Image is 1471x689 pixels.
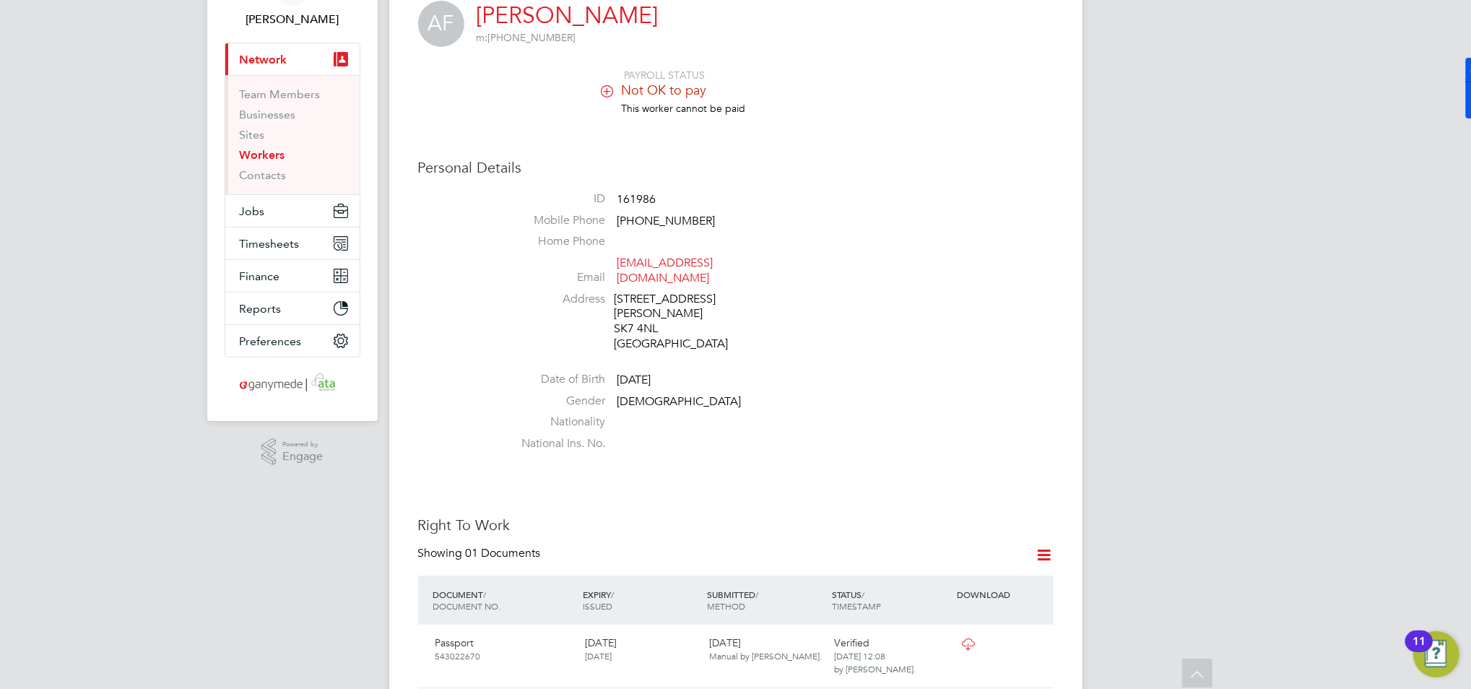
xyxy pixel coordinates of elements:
[225,43,360,75] button: Network
[834,650,885,662] span: [DATE] 12:08
[862,589,864,600] span: /
[622,102,746,115] span: This worker cannot be paid
[418,516,1054,534] h3: Right To Work
[505,270,606,285] label: Email
[617,192,656,207] span: 161986
[834,663,916,675] span: by [PERSON_NAME].
[240,168,287,182] a: Contacts
[617,394,742,409] span: [DEMOGRAPHIC_DATA]
[225,325,360,357] button: Preferences
[225,75,360,194] div: Network
[953,581,1053,607] div: DOWNLOAD
[282,438,323,451] span: Powered by
[430,581,579,619] div: DOCUMENT
[466,546,541,560] span: 01 Documents
[240,269,280,283] span: Finance
[585,650,612,662] span: [DATE]
[282,451,323,463] span: Engage
[1413,641,1426,660] div: 11
[240,87,321,101] a: Team Members
[505,372,606,387] label: Date of Birth
[704,630,829,668] div: [DATE]
[505,292,606,307] label: Address
[433,600,501,612] span: DOCUMENT NO.
[505,234,606,249] label: Home Phone
[622,82,707,98] span: Not OK to pay
[418,158,1054,177] h3: Personal Details
[430,630,579,668] div: Passport
[505,415,606,430] label: Nationality
[611,589,614,600] span: /
[235,372,349,395] img: ganymedesolutions-logo-retina.png
[1413,631,1459,677] button: Open Resource Center, 11 new notifications
[625,69,706,82] span: PAYROLL STATUS
[505,191,606,207] label: ID
[505,213,606,228] label: Mobile Phone
[834,636,869,649] span: Verified
[505,394,606,409] label: Gender
[477,31,488,44] span: m:
[617,214,716,228] span: [PHONE_NUMBER]
[505,436,606,451] label: National Ins. No.
[756,589,759,600] span: /
[225,260,360,292] button: Finance
[484,589,487,600] span: /
[617,256,713,285] a: [EMAIL_ADDRESS][DOMAIN_NAME]
[617,373,651,387] span: [DATE]
[579,581,704,619] div: EXPIRY
[261,438,323,466] a: Powered byEngage
[240,204,265,218] span: Jobs
[615,292,752,352] div: [STREET_ADDRESS] [PERSON_NAME] SK7 4NL [GEOGRAPHIC_DATA]
[225,195,360,227] button: Jobs
[240,148,285,162] a: Workers
[240,53,287,66] span: Network
[477,31,576,44] span: [PHONE_NUMBER]
[435,650,481,662] span: 543022670
[418,1,464,47] span: AF
[240,128,265,142] a: Sites
[225,227,360,259] button: Timesheets
[477,1,659,30] a: [PERSON_NAME]
[225,11,360,28] span: Brad Minns
[583,600,612,612] span: ISSUED
[240,108,296,121] a: Businesses
[708,600,746,612] span: METHOD
[240,334,302,348] span: Preferences
[225,292,360,324] button: Reports
[832,600,881,612] span: TIMESTAMP
[418,546,544,561] div: Showing
[828,581,953,619] div: STATUS
[704,581,829,619] div: SUBMITTED
[710,650,823,662] span: Manual by [PERSON_NAME].
[579,630,704,668] div: [DATE]
[240,302,282,316] span: Reports
[240,237,300,251] span: Timesheets
[225,372,360,395] a: Go to home page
